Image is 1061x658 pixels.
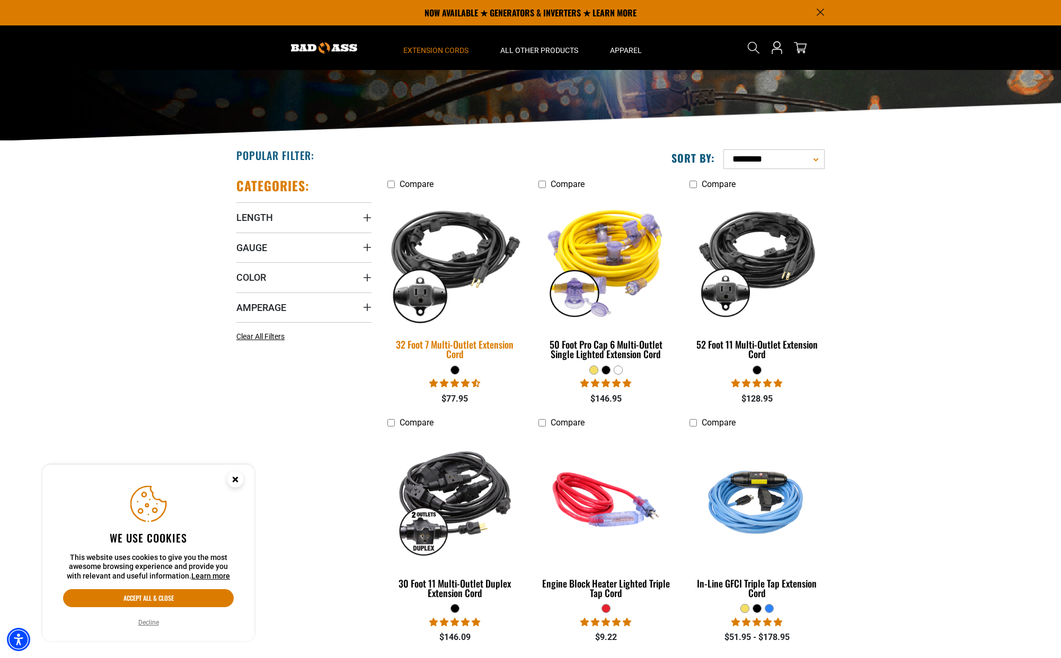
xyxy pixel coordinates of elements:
[689,579,825,598] div: In-Line GFCI Triple Tap Extension Cord
[690,438,824,560] img: Light Blue
[429,617,480,627] span: 5.00 stars
[671,151,715,165] label: Sort by:
[236,292,372,322] summary: Amperage
[689,631,825,644] div: $51.95 - $178.95
[400,179,434,189] span: Compare
[594,25,658,70] summary: Apparel
[551,417,585,428] span: Compare
[236,148,314,162] h2: Popular Filter:
[387,433,523,604] a: black 30 Foot 11 Multi-Outlet Duplex Extension Cord
[689,194,825,365] a: black 52 Foot 11 Multi-Outlet Extension Cord
[387,393,523,405] div: $77.95
[702,417,736,428] span: Compare
[500,46,578,55] span: All Other Products
[291,42,357,54] img: Bad Ass Extension Cords
[538,393,674,405] div: $146.95
[191,572,230,580] a: This website uses cookies to give you the most awesome browsing experience and provide you with r...
[236,262,372,292] summary: Color
[689,393,825,405] div: $128.95
[387,631,523,644] div: $146.09
[387,340,523,359] div: 32 Foot 7 Multi-Outlet Extension Cord
[702,179,736,189] span: Compare
[551,179,585,189] span: Compare
[538,194,674,365] a: yellow 50 Foot Pro Cap 6 Multi-Outlet Single Lighted Extension Cord
[236,177,310,194] h2: Categories:
[689,433,825,604] a: Light Blue In-Line GFCI Triple Tap Extension Cord
[610,46,642,55] span: Apparel
[768,25,785,70] a: Open this option
[484,25,594,70] summary: All Other Products
[236,211,273,224] span: Length
[403,46,468,55] span: Extension Cords
[387,194,523,365] a: black 32 Foot 7 Multi-Outlet Extension Cord
[731,617,782,627] span: 5.00 stars
[745,39,762,56] summary: Search
[63,589,234,607] button: Accept all & close
[538,579,674,598] div: Engine Block Heater Lighted Triple Tap Cord
[216,465,254,497] button: Close this option
[236,301,286,314] span: Amperage
[236,233,372,262] summary: Gauge
[236,332,285,341] span: Clear All Filters
[539,200,673,322] img: yellow
[387,25,484,70] summary: Extension Cords
[135,617,162,628] button: Decline
[731,378,782,388] span: 4.95 stars
[42,465,254,642] aside: Cookie Consent
[400,417,434,428] span: Compare
[429,378,480,388] span: 4.68 stars
[792,41,809,54] a: cart
[7,628,30,651] div: Accessibility Menu
[63,553,234,581] p: This website uses cookies to give you the most awesome browsing experience and provide you with r...
[689,340,825,359] div: 52 Foot 11 Multi-Outlet Extension Cord
[236,271,266,283] span: Color
[236,202,372,232] summary: Length
[63,531,234,545] h2: We use cookies
[690,200,824,322] img: black
[381,193,529,328] img: black
[580,617,631,627] span: 5.00 stars
[236,242,267,254] span: Gauge
[388,438,522,560] img: black
[538,340,674,359] div: 50 Foot Pro Cap 6 Multi-Outlet Single Lighted Extension Cord
[580,378,631,388] span: 4.80 stars
[539,438,673,560] img: red
[236,331,289,342] a: Clear All Filters
[387,579,523,598] div: 30 Foot 11 Multi-Outlet Duplex Extension Cord
[538,433,674,604] a: red Engine Block Heater Lighted Triple Tap Cord
[538,631,674,644] div: $9.22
